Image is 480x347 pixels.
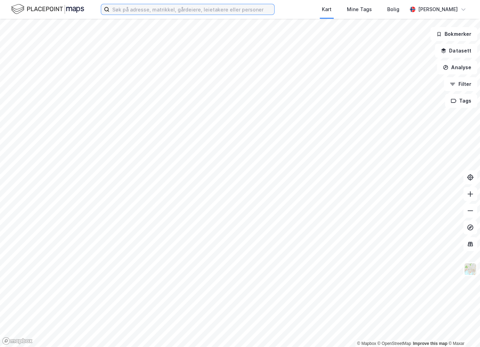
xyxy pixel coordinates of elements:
[109,4,274,15] input: Søk på adresse, matrikkel, gårdeiere, leietakere eller personer
[437,60,477,74] button: Analyse
[444,77,477,91] button: Filter
[464,263,477,276] img: Z
[322,5,332,14] div: Kart
[445,314,480,347] div: Kontrollprogram for chat
[387,5,399,14] div: Bolig
[2,337,33,345] a: Mapbox homepage
[430,27,477,41] button: Bokmerker
[445,94,477,108] button: Tags
[445,314,480,347] iframe: Chat Widget
[347,5,372,14] div: Mine Tags
[418,5,458,14] div: [PERSON_NAME]
[357,341,376,346] a: Mapbox
[413,341,447,346] a: Improve this map
[11,3,84,15] img: logo.f888ab2527a4732fd821a326f86c7f29.svg
[377,341,411,346] a: OpenStreetMap
[435,44,477,58] button: Datasett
